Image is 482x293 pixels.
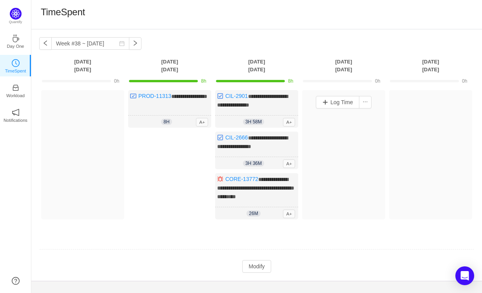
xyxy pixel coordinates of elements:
img: 10300 [130,93,136,99]
span: A+ [283,210,295,218]
p: Notifications [4,117,27,124]
input: Select a week [51,37,129,50]
th: [DATE] [DATE] [387,58,474,74]
th: [DATE] [DATE] [126,58,213,74]
span: 0h [114,78,119,84]
i: icon: coffee [12,34,20,42]
a: CIL-2666 [225,134,248,141]
a: icon: inboxWorkload [12,86,20,94]
button: Log Time [316,96,359,109]
span: 8h [201,78,206,84]
span: 8h [161,119,172,125]
p: Quantify [9,20,22,25]
span: 3h 58m [243,119,264,125]
a: PROD-11313 [138,93,171,99]
img: Quantify [10,8,22,20]
span: A+ [196,118,208,127]
th: [DATE] [DATE] [39,58,126,74]
p: Day One [7,43,24,50]
i: icon: inbox [12,84,20,92]
span: 0h [462,78,467,84]
span: 26m [246,210,260,217]
img: 10318 [217,134,223,141]
span: 0h [375,78,380,84]
button: icon: ellipsis [359,96,371,109]
p: TimeSpent [5,67,26,74]
a: icon: coffeeDay One [12,37,20,45]
th: [DATE] [DATE] [213,58,300,74]
a: CORE-13772 [225,176,258,182]
button: icon: left [39,37,52,50]
img: 10318 [217,93,223,99]
button: icon: right [129,37,141,50]
i: icon: clock-circle [12,59,20,67]
h1: TimeSpent [41,6,85,18]
p: Workload [6,92,25,99]
i: icon: notification [12,109,20,116]
th: [DATE] [DATE] [300,58,387,74]
a: CIL-2901 [225,93,248,99]
button: Modify [242,260,271,273]
a: icon: question-circle [12,277,20,285]
a: icon: clock-circleTimeSpent [12,61,20,69]
span: A+ [283,118,295,127]
img: 10303 [217,176,223,182]
span: A+ [283,159,295,168]
i: icon: calendar [119,41,125,46]
div: Open Intercom Messenger [455,266,474,285]
span: 8h [288,78,293,84]
span: 3h 36m [243,160,264,166]
a: icon: notificationNotifications [12,111,20,119]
